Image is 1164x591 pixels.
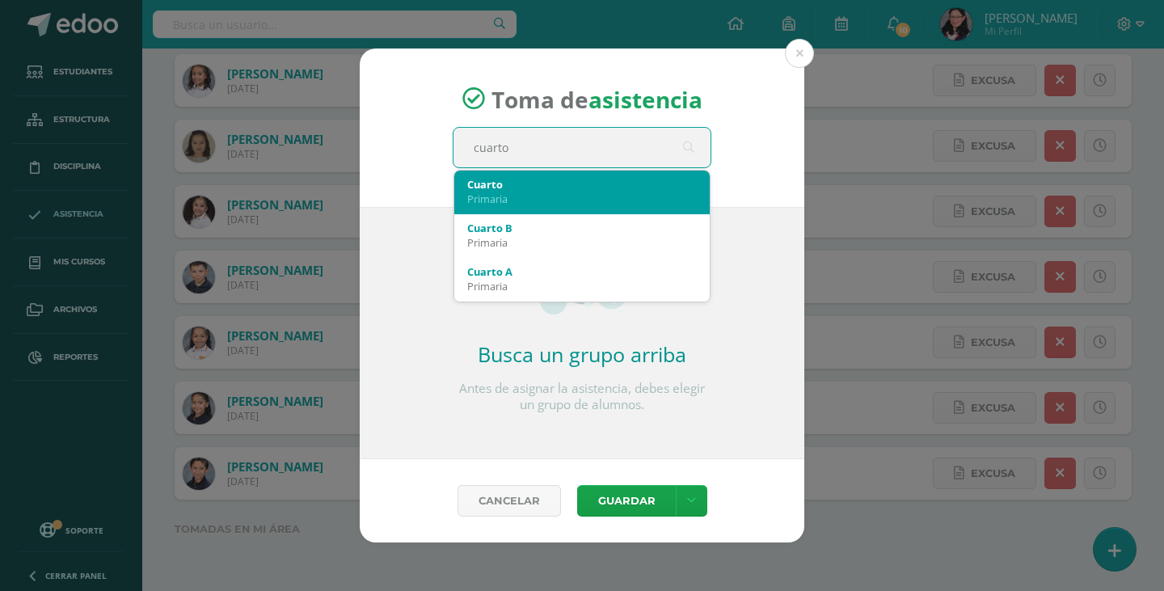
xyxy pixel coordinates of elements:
[467,177,697,192] div: Cuarto
[491,83,702,114] span: Toma de
[453,381,711,413] p: Antes de asignar la asistencia, debes elegir un grupo de alumnos.
[588,83,702,114] strong: asistencia
[467,221,697,235] div: Cuarto B
[577,485,676,517] button: Guardar
[467,235,697,250] div: Primaria
[453,340,711,368] h2: Busca un grupo arriba
[458,485,561,517] a: Cancelar
[785,39,814,68] button: Close (Esc)
[467,264,697,279] div: Cuarto A
[467,279,697,293] div: Primaria
[453,128,711,167] input: Busca un grado o sección aquí...
[467,192,697,206] div: Primaria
